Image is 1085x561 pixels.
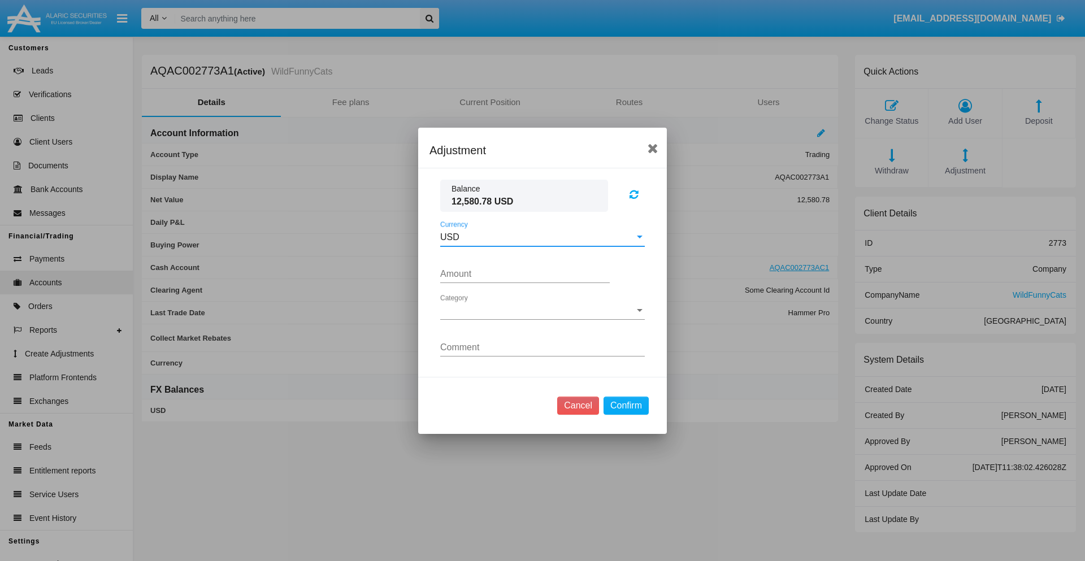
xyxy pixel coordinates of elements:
[604,397,649,415] button: Confirm
[452,195,597,208] span: 12,580.78 USD
[452,183,597,195] span: Balance
[429,141,656,159] div: Adjustment
[440,306,635,316] span: Category
[440,232,459,242] span: USD
[557,397,599,415] button: Cancel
